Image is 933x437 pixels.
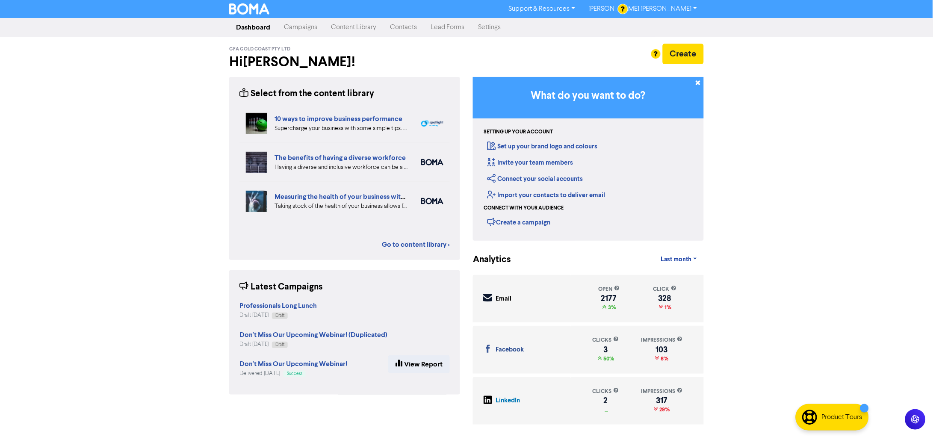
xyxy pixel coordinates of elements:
[599,295,620,302] div: 2177
[239,369,347,378] div: Delivered [DATE]
[275,202,408,211] div: Taking stock of the health of your business allows for more effective planning, early warning abo...
[275,154,406,162] a: The benefits of having a diverse workforce
[239,331,387,339] strong: Don't Miss Our Upcoming Webinar! (Duplicated)
[277,19,324,36] a: Campaigns
[593,346,619,353] div: 3
[239,281,323,294] div: Latest Campaigns
[663,304,671,311] span: 1%
[487,216,551,228] div: Create a campaign
[484,204,564,212] div: Connect with your audience
[239,311,317,319] div: Draft [DATE]
[383,19,424,36] a: Contacts
[275,192,451,201] a: Measuring the health of your business with ratio measures
[593,336,619,344] div: clicks
[487,142,598,151] a: Set up your brand logo and colours
[275,163,408,172] div: Having a diverse and inclusive workforce can be a major boost for your business. We list four of ...
[663,44,704,64] button: Create
[486,90,691,102] h3: What do you want to do?
[275,115,402,123] a: 10 ways to improve business performance
[641,397,682,404] div: 317
[658,406,670,413] span: 29%
[275,313,284,318] span: Draft
[239,360,347,368] strong: Don't Miss Our Upcoming Webinar!
[607,304,616,311] span: 3%
[229,46,290,52] span: GFA Gold Coast Pty Ltd
[602,355,614,362] span: 50%
[287,372,302,376] span: Success
[641,346,682,353] div: 103
[593,397,619,404] div: 2
[641,336,682,344] div: impressions
[229,3,269,15] img: BOMA Logo
[239,301,317,310] strong: Professionals Long Lunch
[496,294,512,304] div: Email
[653,295,677,302] div: 328
[496,345,524,355] div: Facebook
[239,87,374,100] div: Select from the content library
[275,124,408,133] div: Supercharge your business with some simple tips. Eliminate distractions & bad customers, get a pl...
[582,2,704,16] a: [PERSON_NAME] [PERSON_NAME]
[275,343,284,347] span: Draft
[659,355,669,362] span: 8%
[603,406,608,413] span: _
[487,159,573,167] a: Invite your team members
[487,191,605,199] a: Import your contacts to deliver email
[473,253,501,266] div: Analytics
[382,239,450,250] a: Go to content library >
[239,303,317,310] a: Professionals Long Lunch
[496,396,520,406] div: LinkedIn
[239,332,387,339] a: Don't Miss Our Upcoming Webinar! (Duplicated)
[653,285,677,293] div: click
[654,251,704,268] a: Last month
[421,198,443,204] img: boma_accounting
[239,340,387,348] div: Draft [DATE]
[502,2,582,16] a: Support & Resources
[599,285,620,293] div: open
[473,77,704,241] div: Getting Started in BOMA
[388,355,450,373] a: View Report
[661,256,692,263] span: Last month
[487,175,583,183] a: Connect your social accounts
[421,120,443,127] img: spotlight
[890,396,933,437] iframe: Chat Widget
[324,19,383,36] a: Content Library
[424,19,471,36] a: Lead Forms
[484,128,553,136] div: Setting up your account
[239,361,347,368] a: Don't Miss Our Upcoming Webinar!
[471,19,508,36] a: Settings
[421,159,443,165] img: boma
[641,387,682,396] div: impressions
[593,387,619,396] div: clicks
[229,19,277,36] a: Dashboard
[229,54,460,70] h2: Hi [PERSON_NAME] !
